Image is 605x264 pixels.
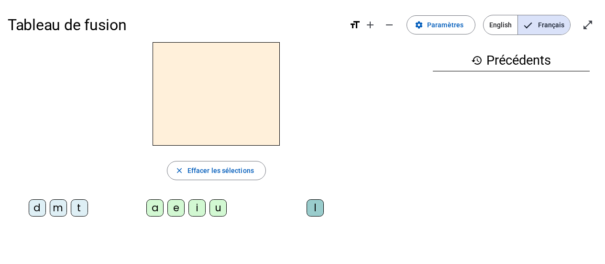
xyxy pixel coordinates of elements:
mat-icon: format_size [349,19,361,31]
div: m [50,199,67,217]
span: Paramètres [427,19,463,31]
button: Effacer les sélections [167,161,266,180]
h1: Tableau de fusion [8,10,341,40]
span: English [484,15,517,34]
h3: Précédents [433,50,590,71]
mat-button-toggle-group: Language selection [483,15,571,35]
mat-icon: remove [384,19,395,31]
mat-icon: add [364,19,376,31]
span: Français [518,15,570,34]
button: Augmenter la taille de la police [361,15,380,34]
button: Diminuer la taille de la police [380,15,399,34]
mat-icon: history [471,55,483,66]
div: d [29,199,46,217]
mat-icon: open_in_full [582,19,594,31]
div: u [209,199,227,217]
mat-icon: settings [415,21,423,29]
span: Effacer les sélections [187,165,254,176]
div: i [188,199,206,217]
div: t [71,199,88,217]
div: e [167,199,185,217]
div: l [307,199,324,217]
div: a [146,199,164,217]
mat-icon: close [175,166,184,175]
button: Paramètres [407,15,475,34]
button: Entrer en plein écran [578,15,597,34]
